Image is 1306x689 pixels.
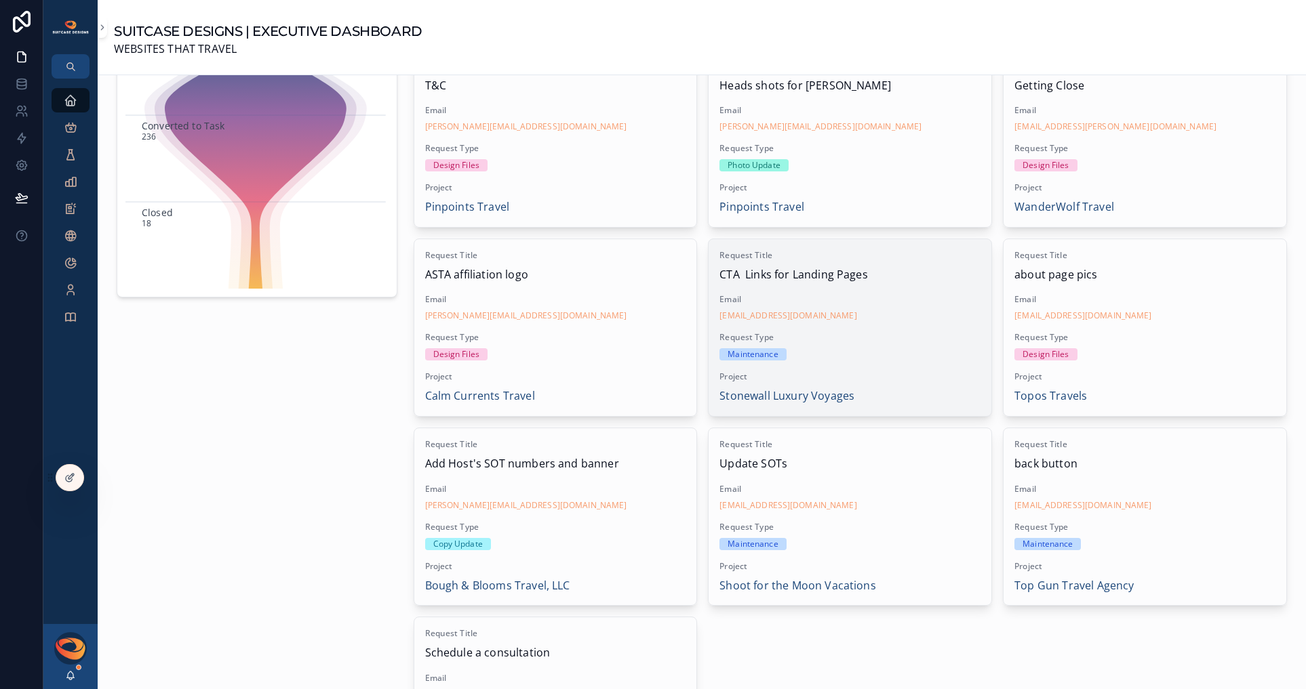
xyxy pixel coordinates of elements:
a: Bough & Blooms Travel, LLC [425,577,570,595]
a: [EMAIL_ADDRESS][DOMAIN_NAME] [1014,310,1151,321]
a: Request TitleUpdate SOTsEmail[EMAIL_ADDRESS][DOMAIN_NAME]Request TypeMaintenanceProjectShoot for ... [708,427,992,606]
a: [EMAIL_ADDRESS][DOMAIN_NAME] [1014,500,1151,511]
span: ASTA affiliation logo [425,266,686,284]
span: Add Host's SOT numbers and banner [425,455,686,473]
a: [PERSON_NAME][EMAIL_ADDRESS][DOMAIN_NAME] [425,310,627,321]
a: Request TitleGetting CloseEmail[EMAIL_ADDRESS][PERSON_NAME][DOMAIN_NAME]Request TypeDesign FilesP... [1003,49,1287,228]
span: Heads shots for [PERSON_NAME] [719,77,981,95]
a: Request TitleT&CEmail[PERSON_NAME][EMAIL_ADDRESS][DOMAIN_NAME]Request TypeDesign FilesProjectPinp... [414,49,698,228]
a: Request TitleCTA Links for Landing PagesEmail[EMAIL_ADDRESS][DOMAIN_NAME]Request TypeMaintenanceP... [708,238,992,417]
a: Request TitleASTA affiliation logoEmail[PERSON_NAME][EMAIL_ADDRESS][DOMAIN_NAME]Request TypeDesig... [414,238,698,417]
a: Pinpoints Travel [719,199,804,216]
span: Request Title [425,628,686,639]
div: scrollable content [43,79,98,347]
span: Request Type [425,143,686,154]
div: Design Files [433,159,479,171]
span: back button [1014,455,1275,473]
div: Copy Update [433,538,483,550]
span: Project [425,182,686,193]
a: [EMAIL_ADDRESS][PERSON_NAME][DOMAIN_NAME] [1014,121,1216,132]
span: Project [719,561,981,572]
a: Topos Travels [1014,388,1087,405]
text: 18 [142,217,151,229]
span: Project [425,371,686,382]
div: Maintenance [1023,538,1073,550]
text: Closed [142,205,173,218]
span: Request Title [1014,250,1275,261]
span: Email [425,484,686,495]
a: Request TitleHeads shots for [PERSON_NAME]Email[PERSON_NAME][EMAIL_ADDRESS][DOMAIN_NAME]Request T... [708,49,992,228]
span: Request Title [719,250,981,261]
span: WEBSITES THAT TRAVEL [114,41,422,58]
span: Request Type [1014,332,1275,343]
span: Request Type [1014,522,1275,533]
h1: SUITCASE DESIGNS | EXECUTIVE DASHBOARD [114,22,422,41]
span: Request Type [719,332,981,343]
div: Design Files [1023,159,1069,171]
a: WanderWolf Travel [1014,199,1114,216]
a: Pinpoints Travel [425,199,510,216]
a: Request TitleAdd Host's SOT numbers and bannerEmail[PERSON_NAME][EMAIL_ADDRESS][DOMAIN_NAME]Reque... [414,427,698,606]
span: Getting Close [1014,77,1275,95]
span: Request Type [425,522,686,533]
a: Stonewall Luxury Voyages [719,388,854,405]
span: Email [425,294,686,305]
span: Project [425,561,686,572]
span: Email [425,105,686,116]
a: Calm Currents Travel [425,388,535,405]
a: [PERSON_NAME][EMAIL_ADDRESS][DOMAIN_NAME] [425,500,627,511]
span: Update SOTs [719,455,981,473]
span: Request Title [425,250,686,261]
a: [EMAIL_ADDRESS][DOMAIN_NAME] [719,310,856,321]
span: Email [719,484,981,495]
span: Project [719,371,981,382]
span: Request Type [719,522,981,533]
span: Schedule a consultation [425,644,686,662]
div: Photo Update [728,159,780,171]
span: Request Title [425,439,686,450]
span: Email [719,105,981,116]
span: Email [1014,484,1275,495]
a: Shoot for the Moon Vacations [719,577,875,595]
div: Design Files [433,348,479,360]
span: CTA Links for Landing Pages [719,266,981,284]
span: Email [425,673,686,684]
a: Request Titleback buttonEmail[EMAIL_ADDRESS][DOMAIN_NAME]Request TypeMaintenanceProjectTop Gun Tr... [1003,427,1287,606]
div: Maintenance [728,538,778,550]
span: Project [1014,182,1275,193]
span: Request Type [1014,143,1275,154]
a: [PERSON_NAME][EMAIL_ADDRESS][DOMAIN_NAME] [425,121,627,132]
img: App logo [52,20,90,35]
span: Request Type [425,332,686,343]
a: Top Gun Travel Agency [1014,577,1134,595]
span: Request Title [719,439,981,450]
a: Request Titleabout page picsEmail[EMAIL_ADDRESS][DOMAIN_NAME]Request TypeDesign FilesProjectTopos... [1003,238,1287,417]
span: Project [1014,371,1275,382]
span: Email [719,294,981,305]
text: 236 [142,131,156,142]
div: Design Files [1023,348,1069,360]
span: Request Title [1014,439,1275,450]
span: Project [1014,561,1275,572]
a: [PERSON_NAME][EMAIL_ADDRESS][DOMAIN_NAME] [719,121,922,132]
a: [EMAIL_ADDRESS][DOMAIN_NAME] [719,500,856,511]
span: Email [1014,294,1275,305]
span: T&C [425,77,686,95]
span: Project [719,182,981,193]
div: Maintenance [728,348,778,360]
span: Email [1014,105,1275,116]
span: Request Type [719,143,981,154]
span: about page pics [1014,266,1275,284]
text: Converted to Task [142,119,225,131]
